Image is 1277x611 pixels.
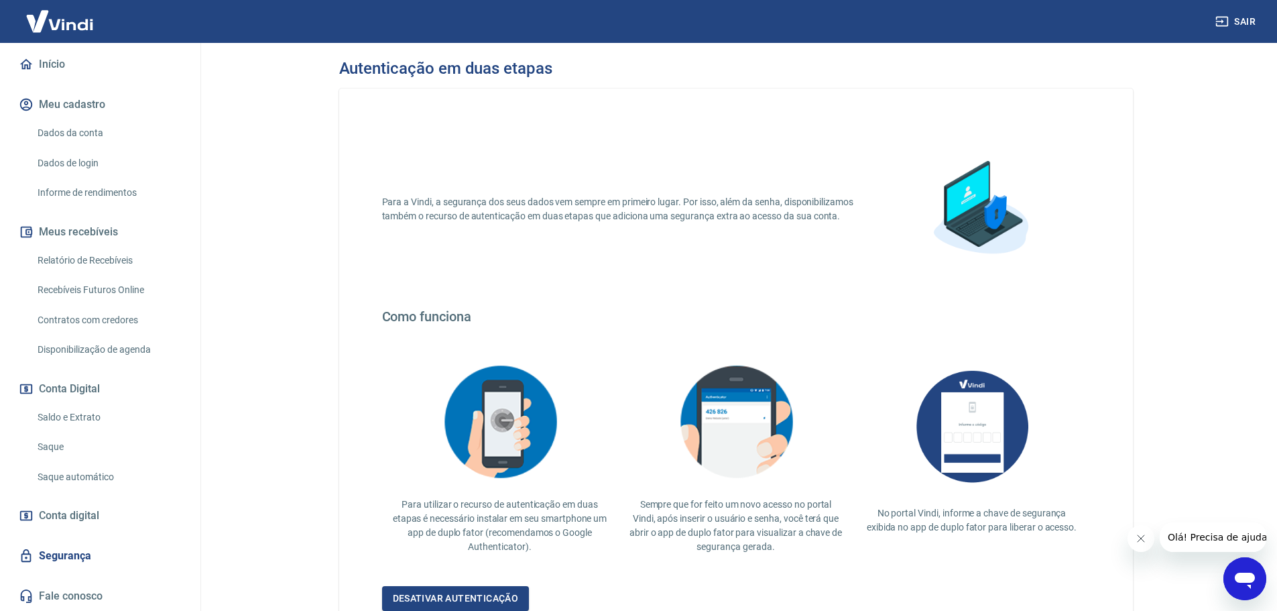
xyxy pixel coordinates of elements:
[629,498,843,554] p: Sempre que for feito um novo acesso no portal Vindi, após inserir o usuário e senha, você terá qu...
[32,150,184,177] a: Dados de login
[1128,525,1154,552] iframe: Fechar mensagem
[32,433,184,461] a: Saque
[16,1,103,42] img: Vindi
[32,276,184,304] a: Recebíveis Futuros Online
[1213,9,1261,34] button: Sair
[16,90,184,119] button: Meu cadastro
[382,195,870,223] p: Para a Vindi, a segurança dos seus dados vem sempre em primeiro lugar. Por isso, além da senha, d...
[32,179,184,207] a: Informe de rendimentos
[905,357,1039,496] img: AUbNX1O5CQAAAABJRU5ErkJggg==
[32,247,184,274] a: Relatório de Recebíveis
[433,357,567,487] img: explication-mfa2.908d58f25590a47144d3.png
[32,404,184,431] a: Saldo e Extrato
[32,307,184,334] a: Contratos com credores
[32,336,184,364] a: Disponibilização de agenda
[16,50,184,79] a: Início
[16,581,184,611] a: Fale conosco
[913,142,1047,276] img: explication-mfa1.88a31355a892c34851cc.png
[1223,557,1266,600] iframe: Botão para abrir a janela de mensagens
[8,9,113,20] span: Olá! Precisa de ajuda?
[865,506,1079,535] p: No portal Vindi, informe a chave de segurança exibida no app de duplo fator para liberar o acesso.
[32,463,184,491] a: Saque automático
[16,374,184,404] button: Conta Digital
[32,119,184,147] a: Dados da conta
[1160,522,1266,552] iframe: Mensagem da empresa
[393,498,607,554] p: Para utilizar o recurso de autenticação em duas etapas é necessário instalar em seu smartphone um...
[669,357,803,487] img: explication-mfa3.c449ef126faf1c3e3bb9.png
[16,541,184,571] a: Segurança
[16,217,184,247] button: Meus recebíveis
[382,586,530,611] a: Desativar autenticação
[16,501,184,531] a: Conta digital
[382,309,1090,325] h4: Como funciona
[39,506,99,525] span: Conta digital
[339,59,552,78] h3: Autenticação em duas etapas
